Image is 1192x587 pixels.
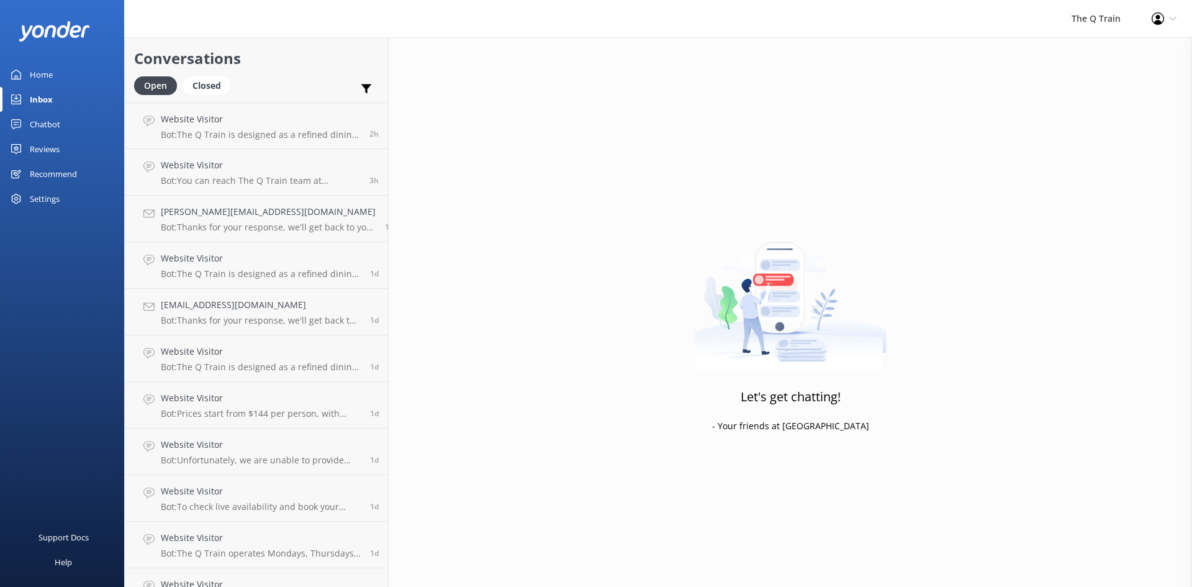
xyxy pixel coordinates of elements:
p: Bot: Thanks for your response, we'll get back to you as soon as we can during opening hours. [161,222,376,233]
a: [EMAIL_ADDRESS][DOMAIN_NAME]Bot:Thanks for your response, we'll get back to you as soon as we can... [125,289,388,335]
span: Oct 08 2025 09:03pm (UTC +11:00) Australia/Sydney [370,455,379,465]
h4: Website Visitor [161,485,361,498]
div: Support Docs [38,525,89,550]
span: Oct 09 2025 09:09pm (UTC +11:00) Australia/Sydney [385,222,399,232]
p: Bot: To check live availability and book your experience, please click [URL][DOMAIN_NAME]. [161,501,361,512]
div: Recommend [30,162,77,186]
div: Closed [183,76,230,95]
p: Bot: Unfortunately, we are unable to provide [DEMOGRAPHIC_DATA] friendly meals as we have not yet... [161,455,361,466]
a: Open [134,78,183,92]
div: Reviews [30,137,60,162]
h4: Website Visitor [161,158,360,172]
h4: Website Visitor [161,438,361,452]
span: Oct 09 2025 12:50am (UTC +11:00) Australia/Sydney [370,362,379,372]
h4: Website Visitor [161,345,361,358]
div: Help [55,550,72,575]
span: Oct 09 2025 08:44am (UTC +11:00) Australia/Sydney [370,315,379,325]
a: Website VisitorBot:The Q Train operates Mondays, Thursdays, Fridays, Saturdays, and Sundays all y... [125,522,388,568]
div: Home [30,62,53,87]
h2: Conversations [134,47,379,70]
h4: Website Visitor [161,531,361,545]
h4: Website Visitor [161,391,361,405]
span: Oct 09 2025 12:26pm (UTC +11:00) Australia/Sydney [370,268,379,279]
a: Website VisitorBot:The Q Train is designed as a refined dining experience for adults. Older child... [125,242,388,289]
img: yonder-white-logo.png [19,21,90,42]
p: Bot: Prices start from $144 per person, with several dining options to choose from. To explore cu... [161,408,361,419]
h4: [EMAIL_ADDRESS][DOMAIN_NAME] [161,298,361,312]
div: Settings [30,186,60,211]
a: Website VisitorBot:The Q Train is designed as a refined dining experience for adults and does not... [125,335,388,382]
h4: Website Visitor [161,252,361,265]
a: Website VisitorBot:Unfortunately, we are unable to provide [DEMOGRAPHIC_DATA] friendly meals as w... [125,429,388,475]
p: Bot: The Q Train is designed as a refined dining experience for adults. Older children who would ... [161,129,360,140]
a: Website VisitorBot:The Q Train is designed as a refined dining experience for adults. Older child... [125,102,388,149]
p: Bot: The Q Train is designed as a refined dining experience for adults. Older children who would ... [161,268,361,280]
h3: Let's get chatting! [741,387,841,407]
a: Closed [183,78,237,92]
a: Website VisitorBot:To check live availability and book your experience, please click [URL][DOMAIN... [125,475,388,522]
p: Bot: The Q Train operates Mondays, Thursdays, Fridays, Saturdays, and Sundays all year round, exc... [161,548,361,559]
span: Oct 10 2025 09:26am (UTC +11:00) Australia/Sydney [369,175,379,186]
div: Inbox [30,87,53,112]
a: [PERSON_NAME][EMAIL_ADDRESS][DOMAIN_NAME]Bot:Thanks for your response, we'll get back to you as s... [125,196,388,242]
span: Oct 08 2025 09:16pm (UTC +11:00) Australia/Sydney [370,408,379,419]
span: Oct 10 2025 10:13am (UTC +11:00) Australia/Sydney [369,129,379,139]
div: Chatbot [30,112,60,137]
p: - Your friends at [GEOGRAPHIC_DATA] [712,419,869,433]
h4: [PERSON_NAME][EMAIL_ADDRESS][DOMAIN_NAME] [161,205,376,219]
p: Bot: The Q Train is designed as a refined dining experience for adults and does not offer facilit... [161,362,361,373]
div: Open [134,76,177,95]
p: Bot: You can reach The Q Train team at [PHONE_NUMBER]. [161,175,360,186]
p: Bot: Thanks for your response, we'll get back to you as soon as we can during opening hours. [161,315,361,326]
h4: Website Visitor [161,112,360,126]
a: Website VisitorBot:You can reach The Q Train team at [PHONE_NUMBER].3h [125,149,388,196]
img: artwork of a man stealing a conversation from at giant smartphone [695,216,887,371]
span: Oct 08 2025 07:40pm (UTC +11:00) Australia/Sydney [370,501,379,512]
span: Oct 08 2025 04:32pm (UTC +11:00) Australia/Sydney [370,548,379,558]
a: Website VisitorBot:Prices start from $144 per person, with several dining options to choose from.... [125,382,388,429]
